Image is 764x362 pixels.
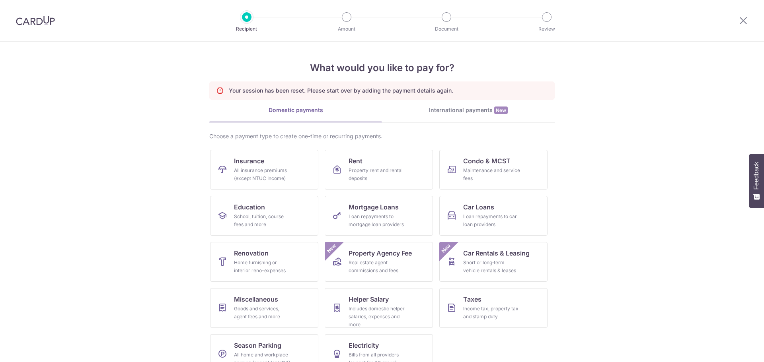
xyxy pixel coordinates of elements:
[234,341,281,350] span: Season Parking
[234,305,291,321] div: Goods and services, agent fees and more
[209,132,555,140] div: Choose a payment type to create one-time or recurring payments.
[463,305,520,321] div: Income tax, property tax and stamp duty
[439,150,548,190] a: Condo & MCSTMaintenance and service fees
[753,162,760,190] span: Feedback
[349,202,399,212] span: Mortgage Loans
[463,213,520,228] div: Loan repayments to car loan providers
[325,196,433,236] a: Mortgage LoansLoan repayments to mortgage loan providers
[234,156,264,166] span: Insurance
[349,248,412,258] span: Property Agency Fee
[439,242,548,282] a: Car Rentals & LeasingShort or long‑term vehicle rentals & leasesNew
[349,305,406,329] div: Includes domestic helper salaries, expenses and more
[349,294,389,304] span: Helper Salary
[494,106,508,114] span: New
[463,202,494,212] span: Car Loans
[234,259,291,275] div: Home furnishing or interior reno-expenses
[217,25,276,33] p: Recipient
[382,106,555,114] div: International payments
[325,242,433,282] a: Property Agency FeeReal estate agent commissions and feesNew
[325,242,338,255] span: New
[349,341,379,350] span: Electricity
[16,16,55,25] img: CardUp
[463,166,520,182] div: Maintenance and service fees
[234,294,278,304] span: Miscellaneous
[325,288,433,328] a: Helper SalaryIncludes domestic helper salaries, expenses and more
[439,196,548,236] a: Car LoansLoan repayments to car loan providers
[349,259,406,275] div: Real estate agent commissions and fees
[209,61,555,75] h4: What would you like to pay for?
[209,106,382,114] div: Domestic payments
[234,213,291,228] div: School, tuition, course fees and more
[234,248,269,258] span: Renovation
[229,87,453,95] p: Your session has been reset. Please start over by adding the payment details again.
[440,242,453,255] span: New
[317,25,376,33] p: Amount
[349,156,363,166] span: Rent
[439,288,548,328] a: TaxesIncome tax, property tax and stamp duty
[517,25,576,33] p: Review
[210,242,318,282] a: RenovationHome furnishing or interior reno-expenses
[234,202,265,212] span: Education
[463,248,530,258] span: Car Rentals & Leasing
[325,150,433,190] a: RentProperty rent and rental deposits
[713,338,756,358] iframe: Opens a widget where you can find more information
[349,213,406,228] div: Loan repayments to mortgage loan providers
[210,288,318,328] a: MiscellaneousGoods and services, agent fees and more
[349,166,406,182] div: Property rent and rental deposits
[463,156,511,166] span: Condo & MCST
[234,166,291,182] div: All insurance premiums (except NTUC Income)
[210,196,318,236] a: EducationSchool, tuition, course fees and more
[463,259,520,275] div: Short or long‑term vehicle rentals & leases
[463,294,481,304] span: Taxes
[749,154,764,208] button: Feedback - Show survey
[417,25,476,33] p: Document
[210,150,318,190] a: InsuranceAll insurance premiums (except NTUC Income)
